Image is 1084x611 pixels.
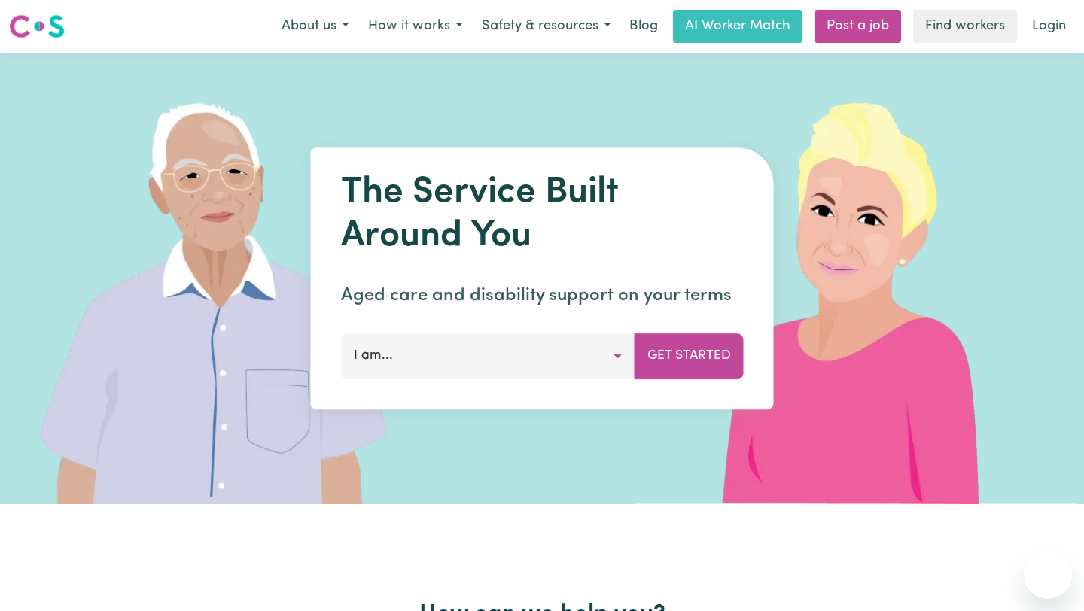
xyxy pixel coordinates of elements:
button: Get Started [635,333,744,378]
button: I am... [341,333,635,378]
button: How it works [358,11,472,42]
button: Safety & resources [472,11,620,42]
a: Find workers [913,10,1017,43]
a: Blog [620,10,667,43]
h1: The Service Built Around You [341,172,744,258]
a: Careseekers logo [9,9,65,44]
a: Post a job [815,10,901,43]
button: About us [272,11,358,42]
p: Aged care and disability support on your terms [341,282,744,309]
a: Login [1023,10,1075,43]
img: Careseekers logo [9,13,65,40]
a: AI Worker Match [673,10,802,43]
iframe: Button to launch messaging window [1024,551,1072,599]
